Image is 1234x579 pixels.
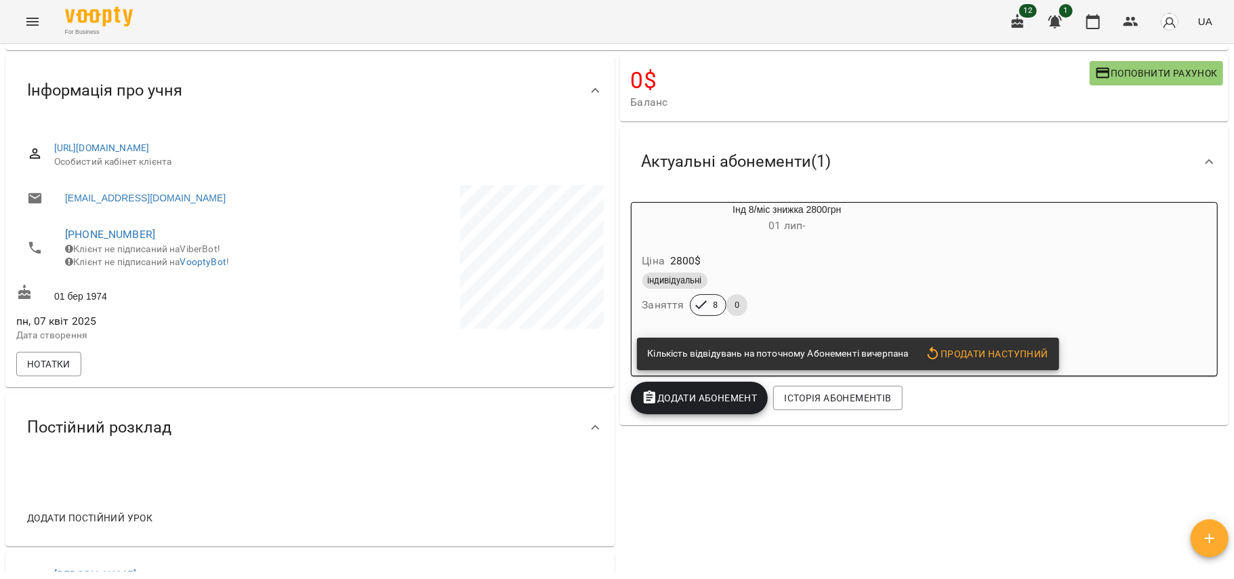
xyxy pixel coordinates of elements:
[648,342,909,366] div: Кількість відвідувань на поточному Абонементі вичерпана
[705,299,726,311] span: 8
[642,275,707,287] span: індивідуальні
[1059,4,1073,18] span: 1
[925,346,1048,362] span: Продати наступний
[631,94,1090,111] span: Баланс
[631,66,1090,94] h4: 0 $
[620,127,1229,197] div: Актуальні абонементи(1)
[768,219,805,232] span: 01 лип -
[65,256,229,267] span: Клієнт не підписаний на !
[5,56,615,125] div: Інформація про учня
[920,342,1054,366] button: Продати наступний
[65,243,220,254] span: Клієнт не підписаний на ViberBot!
[642,296,684,315] h6: Заняття
[16,5,49,38] button: Menu
[27,356,70,372] span: Нотатки
[65,191,226,205] a: [EMAIL_ADDRESS][DOMAIN_NAME]
[27,510,152,526] span: Додати постійний урок
[773,386,902,410] button: Історія абонементів
[65,28,133,37] span: For Business
[16,352,81,376] button: Нотатки
[632,203,943,235] div: Інд 8/міс знижка 2800грн
[642,252,665,271] h6: Ціна
[54,155,593,169] span: Особистий кабінет клієнта
[1160,12,1179,31] img: avatar_s.png
[16,313,307,330] span: пн, 07 квіт 2025
[642,390,758,406] span: Додати Абонемент
[1090,61,1223,85] button: Поповнити рахунок
[726,299,747,311] span: 0
[65,228,155,241] a: [PHONE_NUMBER]
[631,382,768,414] button: Додати Абонемент
[22,506,158,530] button: Додати постійний урок
[5,393,615,462] div: Постійний розклад
[1193,9,1218,34] button: UA
[27,417,171,438] span: Постійний розклад
[1095,65,1218,81] span: Поповнити рахунок
[1198,14,1212,28] span: UA
[670,253,701,269] p: 2800 $
[16,329,307,342] p: Дата створення
[632,203,943,332] button: Інд 8/міс знижка 2800грн01 лип- Ціна2800$індивідуальніЗаняття80
[65,7,133,26] img: Voopty Logo
[1019,4,1037,18] span: 12
[784,390,891,406] span: Історія абонементів
[642,151,831,172] span: Актуальні абонементи ( 1 )
[54,142,150,153] a: [URL][DOMAIN_NAME]
[14,281,310,306] div: 01 бер 1974
[180,256,226,267] a: VooptyBot
[27,80,182,101] span: Інформація про учня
